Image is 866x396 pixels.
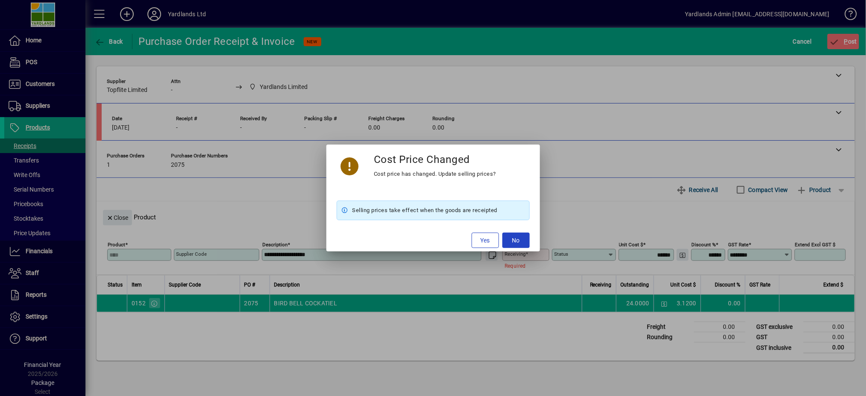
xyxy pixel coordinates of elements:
[481,236,490,245] span: Yes
[374,169,496,179] div: Cost price has changed. Update selling prices?
[472,233,499,248] button: Yes
[352,205,498,216] span: Selling prices take effect when the goods are receipted
[374,153,470,165] h3: Cost Price Changed
[512,236,520,245] span: No
[502,233,530,248] button: No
